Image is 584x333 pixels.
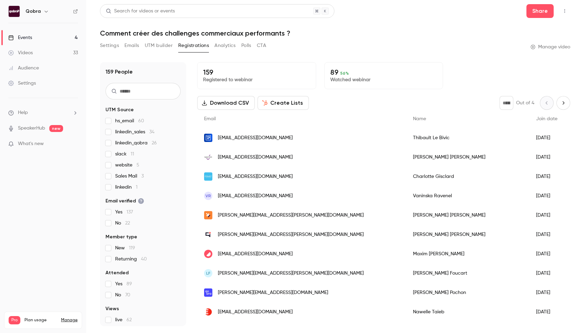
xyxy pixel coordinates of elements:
[529,244,564,264] div: [DATE]
[125,293,130,297] span: 70
[218,154,293,161] span: [EMAIL_ADDRESS][DOMAIN_NAME]
[26,8,41,15] h6: Qobra
[406,186,529,206] div: Vaninska Ravenel
[115,117,144,124] span: hs_email
[149,130,154,134] span: 34
[141,174,144,179] span: 3
[218,134,293,142] span: [EMAIL_ADDRESS][DOMAIN_NAME]
[205,193,211,199] span: VR
[203,76,310,83] p: Registered to webinar
[115,162,139,169] span: website
[330,76,437,83] p: Watched webinar
[204,211,212,219] img: sami.eco
[204,308,212,316] img: edenred.com
[18,109,28,116] span: Help
[115,280,132,287] span: Yes
[529,264,564,283] div: [DATE]
[531,44,570,50] a: Manage video
[115,173,144,180] span: Sales Mail
[529,167,564,186] div: [DATE]
[8,80,36,87] div: Settings
[406,302,529,322] div: Nawelle Taieb
[105,234,137,240] span: Member type
[8,49,33,56] div: Videos
[218,308,293,316] span: [EMAIL_ADDRESS][DOMAIN_NAME]
[218,231,364,238] span: [PERSON_NAME][EMAIL_ADDRESS][PERSON_NAME][DOMAIN_NAME]
[18,125,45,132] a: SpeakerHub
[406,264,529,283] div: [PERSON_NAME] Foucart
[115,140,157,146] span: linkedin_qobra
[9,6,20,17] img: Qobra
[529,186,564,206] div: [DATE]
[529,283,564,302] div: [DATE]
[125,221,130,226] span: 22
[536,116,557,121] span: Join date
[115,316,132,323] span: live
[203,68,310,76] p: 159
[529,128,564,148] div: [DATE]
[340,71,349,76] span: 56 %
[204,153,212,161] img: spartes.fr
[145,40,173,51] button: UTM builder
[204,288,212,297] img: qobra.co
[105,198,144,204] span: Email verified
[178,40,209,51] button: Registrations
[105,269,129,276] span: Attended
[330,68,437,76] p: 89
[131,152,134,156] span: 11
[556,96,570,110] button: Next page
[8,109,78,116] li: help-dropdown-opener
[204,230,212,239] img: talkspirit.com
[115,256,147,263] span: Returning
[129,246,135,250] span: 119
[18,140,44,148] span: What's new
[406,283,529,302] div: [PERSON_NAME] Pochon
[115,209,133,216] span: Yes
[526,4,554,18] button: Share
[406,244,529,264] div: Maxim [PERSON_NAME]
[197,96,255,110] button: Download CSV
[204,134,212,142] img: trustpair.com
[70,141,78,147] iframe: Noticeable Trigger
[204,172,212,181] img: comet.team
[413,116,426,121] span: Name
[137,163,139,168] span: 5
[516,99,534,106] p: Out of 4
[115,292,130,298] span: No
[100,40,119,51] button: Settings
[406,128,529,148] div: Thibault Le Bivic
[204,250,212,258] img: getcontrast.io
[257,40,266,51] button: CTA
[127,282,132,286] span: 89
[218,250,293,258] span: [EMAIL_ADDRESS][DOMAIN_NAME]
[406,167,529,186] div: Charlotte Gisclard
[127,317,132,322] span: 62
[8,65,39,72] div: Audience
[218,173,293,180] span: [EMAIL_ADDRESS][DOMAIN_NAME]
[115,129,154,135] span: linkedin_sales
[152,141,157,145] span: 26
[406,148,529,167] div: [PERSON_NAME] [PERSON_NAME]
[218,289,328,296] span: [PERSON_NAME][EMAIL_ADDRESS][DOMAIN_NAME]
[127,210,133,215] span: 137
[9,316,20,324] span: Pro
[529,225,564,244] div: [DATE]
[406,206,529,225] div: [PERSON_NAME] [PERSON_NAME]
[115,184,138,191] span: linkedin
[141,257,147,261] span: 40
[218,212,364,219] span: [PERSON_NAME][EMAIL_ADDRESS][PERSON_NAME][DOMAIN_NAME]
[105,106,134,113] span: UTM Source
[24,317,57,323] span: Plan usage
[100,29,570,37] h1: Comment créer des challenges commerciaux performants ?
[61,317,78,323] a: Manage
[206,270,210,276] span: LF
[218,192,293,200] span: [EMAIL_ADDRESS][DOMAIN_NAME]
[241,40,251,51] button: Polls
[204,116,216,121] span: Email
[529,302,564,322] div: [DATE]
[8,34,32,41] div: Events
[105,305,119,312] span: Views
[115,151,134,158] span: slack
[49,125,63,132] span: new
[115,245,135,251] span: New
